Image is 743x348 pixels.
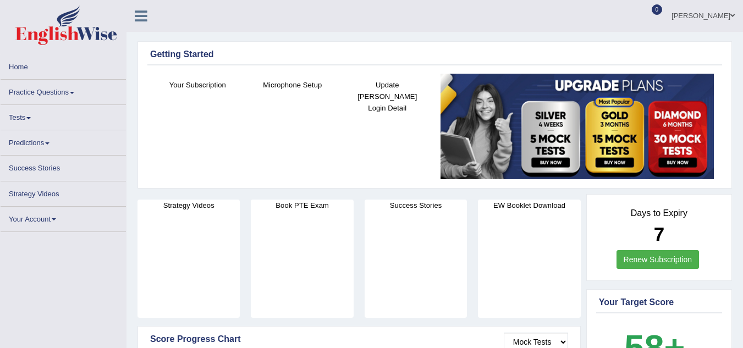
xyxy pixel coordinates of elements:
h4: Your Subscription [156,79,240,91]
img: small5.jpg [441,74,714,180]
span: 0 [652,4,663,15]
h4: Book PTE Exam [251,200,353,211]
h4: EW Booklet Download [478,200,580,211]
a: Home [1,54,126,76]
h4: Microphone Setup [251,79,335,91]
div: Score Progress Chart [150,333,568,346]
h4: Success Stories [365,200,467,211]
a: Practice Questions [1,80,126,101]
a: Tests [1,105,126,126]
a: Strategy Videos [1,181,126,203]
a: Renew Subscription [617,250,700,269]
div: Your Target Score [599,296,719,309]
div: Getting Started [150,48,719,61]
a: Predictions [1,130,126,152]
h4: Strategy Videos [137,200,240,211]
a: Your Account [1,207,126,228]
h4: Update [PERSON_NAME] Login Detail [345,79,430,114]
b: 7 [654,223,664,245]
a: Success Stories [1,156,126,177]
h4: Days to Expiry [599,208,719,218]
